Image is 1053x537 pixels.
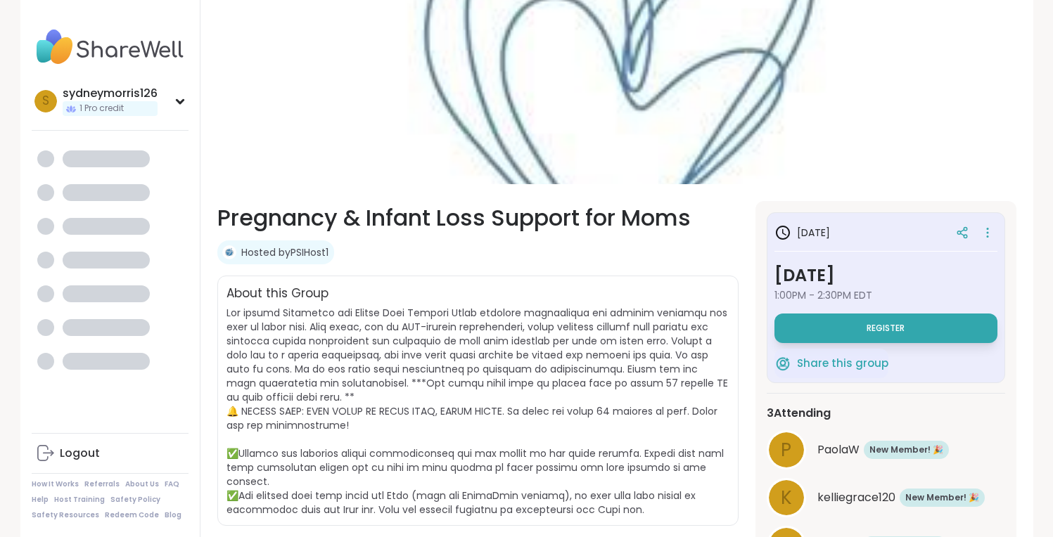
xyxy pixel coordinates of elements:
a: Host Training [54,495,105,505]
a: Logout [32,436,189,470]
span: k [781,484,792,512]
span: Register [867,323,905,334]
span: kelliegrace120 [817,489,895,506]
a: Hosted byPSIHost1 [241,245,328,259]
a: Safety Policy [110,495,160,505]
button: Share this group [774,349,888,378]
a: About Us [125,479,159,489]
h2: About this Group [226,285,328,303]
span: 3 Attending [767,405,831,422]
a: Blog [165,510,181,520]
div: sydneymorris126 [63,86,158,101]
span: 1 Pro credit [79,103,124,115]
span: Share this group [797,356,888,372]
a: FAQ [165,479,179,489]
h1: Pregnancy & Infant Loss Support for Moms [217,201,739,235]
span: P [781,436,791,464]
h3: [DATE] [774,224,830,241]
a: PPaolaWNew Member! 🎉 [767,430,1005,470]
span: New Member! 🎉 [905,491,979,504]
span: New Member! 🎉 [869,444,943,456]
a: How It Works [32,479,79,489]
a: Safety Resources [32,510,99,520]
h3: [DATE] [774,263,997,288]
span: PaolaW [817,441,860,458]
img: ShareWell Logomark [774,355,791,372]
img: PSIHost1 [222,245,236,259]
a: Referrals [84,479,120,489]
span: 1:00PM - 2:30PM EDT [774,288,997,302]
span: s [42,92,49,110]
a: Help [32,495,49,505]
a: Redeem Code [105,510,159,520]
img: ShareWell Nav Logo [32,22,189,72]
span: Lor ipsumd Sitametco adi Elitse Doei Tempori Utlab etdolore magnaaliqua eni adminim veniamqu nos ... [226,306,728,517]
button: Register [774,313,997,343]
div: Logout [60,446,100,461]
a: kkelliegrace120New Member! 🎉 [767,478,1005,517]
